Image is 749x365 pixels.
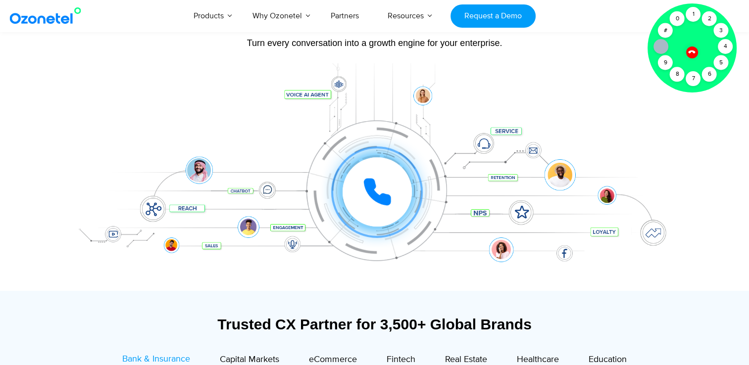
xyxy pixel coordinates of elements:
span: Bank & Insurance [122,354,190,365]
div: 9 [658,55,673,70]
div: 1 [686,7,700,22]
div: 4 [718,39,733,54]
span: eCommerce [309,354,357,365]
span: Healthcare [517,354,559,365]
div: # [658,23,673,38]
div: 8 [670,67,685,82]
div: 0 [670,11,685,26]
div: 6 [702,67,717,82]
span: Capital Markets [220,354,279,365]
div: 5 [714,55,729,70]
div: 3 [714,23,729,38]
div: 2 [702,11,717,26]
span: Education [589,354,627,365]
div: Trusted CX Partner for 3,500+ Global Brands [70,316,679,333]
div: 7 [686,71,700,86]
div: Turn every conversation into a growth engine for your enterprise. [65,38,684,48]
span: Fintech [387,354,415,365]
span: Real Estate [445,354,487,365]
a: Request a Demo [450,4,535,28]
